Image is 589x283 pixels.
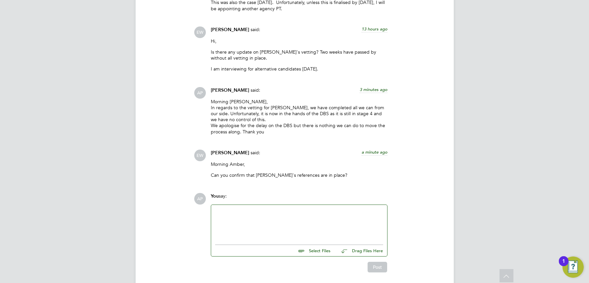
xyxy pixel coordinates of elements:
[211,49,387,61] p: Is there any update on [PERSON_NAME]'s vetting? Two weeks have passed by without all vetting in p...
[211,99,387,135] p: Morning [PERSON_NAME], In regards to the vetting for [PERSON_NAME], we have completed all we can ...
[211,27,249,32] span: [PERSON_NAME]
[211,161,387,167] p: Morning Amber,
[194,150,206,161] span: EW
[194,87,206,99] span: AP
[194,26,206,38] span: EW
[211,193,387,205] div: say:
[360,87,387,92] span: 3 minutes ago
[211,150,249,156] span: [PERSON_NAME]
[251,150,260,156] span: said:
[368,262,387,272] button: Post
[211,66,387,72] p: I am interviewing for alternative candidates [DATE].
[211,193,219,199] span: You
[194,193,206,205] span: AP
[211,38,387,44] p: Hi,
[211,172,387,178] p: Can you confirm that [PERSON_NAME]'s references are in place?
[211,87,249,93] span: [PERSON_NAME]
[336,244,383,258] button: Drag Files Here
[251,26,260,32] span: said:
[562,257,584,278] button: Open Resource Center, 1 new notification
[562,261,565,270] div: 1
[362,149,387,155] span: a minute ago
[362,26,387,32] span: 13 hours ago
[251,87,260,93] span: said:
